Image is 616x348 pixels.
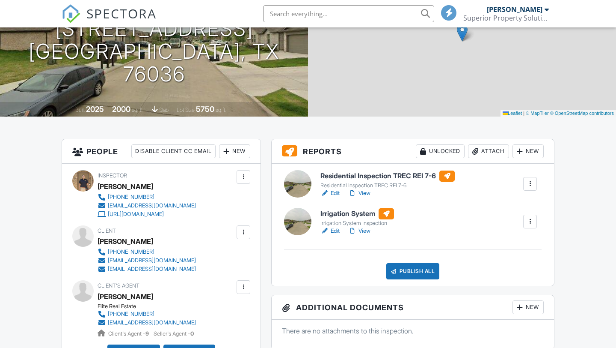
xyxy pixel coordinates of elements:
[108,194,154,201] div: [PHONE_NUMBER]
[416,144,465,158] div: Unlocked
[98,282,139,289] span: Client's Agent
[62,12,157,30] a: SPECTORA
[14,18,294,85] h1: [STREET_ADDRESS] [GEOGRAPHIC_DATA], TX 76036
[216,107,226,113] span: sq.ft.
[320,227,340,235] a: Edit
[98,201,196,210] a: [EMAIL_ADDRESS][DOMAIN_NAME]
[86,105,104,114] div: 2025
[190,330,194,337] strong: 0
[386,263,440,279] div: Publish All
[272,139,554,164] h3: Reports
[263,5,434,22] input: Search everything...
[75,107,85,113] span: Built
[86,4,157,22] span: SPECTORA
[320,171,455,189] a: Residential Inspection TREC REI 7-6 Residential Inspection TREC REI 7-6
[98,256,196,265] a: [EMAIL_ADDRESS][DOMAIN_NAME]
[468,144,509,158] div: Attach
[132,107,144,113] span: sq. ft.
[98,235,153,248] div: [PERSON_NAME]
[98,193,196,201] a: [PHONE_NUMBER]
[62,4,80,23] img: The Best Home Inspection Software - Spectora
[98,248,196,256] a: [PHONE_NUMBER]
[320,208,394,227] a: Irrigation System Irrigation System Inspection
[98,228,116,234] span: Client
[320,182,455,189] div: Residential Inspection TREC REI 7-6
[526,111,549,116] a: © MapTiler
[108,249,154,255] div: [PHONE_NUMBER]
[108,330,150,337] span: Client's Agent -
[154,330,194,337] span: Seller's Agent -
[98,290,153,303] a: [PERSON_NAME]
[320,220,394,227] div: Irrigation System Inspection
[62,139,261,164] h3: People
[108,266,196,273] div: [EMAIL_ADDRESS][DOMAIN_NAME]
[512,144,544,158] div: New
[282,326,544,336] p: There are no attachments to this inspection.
[196,105,214,114] div: 5750
[108,257,196,264] div: [EMAIL_ADDRESS][DOMAIN_NAME]
[512,300,544,314] div: New
[320,171,455,182] h6: Residential Inspection TREC REI 7-6
[108,211,164,218] div: [URL][DOMAIN_NAME]
[177,107,195,113] span: Lot Size
[108,311,154,318] div: [PHONE_NUMBER]
[487,5,542,14] div: [PERSON_NAME]
[112,105,130,114] div: 2000
[272,295,554,320] h3: Additional Documents
[98,210,196,219] a: [URL][DOMAIN_NAME]
[131,144,216,158] div: Disable Client CC Email
[457,24,468,42] img: Marker
[98,265,196,273] a: [EMAIL_ADDRESS][DOMAIN_NAME]
[98,310,196,318] a: [PHONE_NUMBER]
[219,144,250,158] div: New
[550,111,614,116] a: © OpenStreetMap contributors
[523,111,524,116] span: |
[159,107,169,113] span: slab
[98,180,153,193] div: [PERSON_NAME]
[463,14,549,22] div: Superior Property Solutions
[503,111,522,116] a: Leaflet
[98,172,127,179] span: Inspector
[348,189,370,198] a: View
[348,227,370,235] a: View
[145,330,149,337] strong: 9
[98,318,196,327] a: [EMAIL_ADDRESS][DOMAIN_NAME]
[320,189,340,198] a: Edit
[108,319,196,326] div: [EMAIL_ADDRESS][DOMAIN_NAME]
[108,202,196,209] div: [EMAIL_ADDRESS][DOMAIN_NAME]
[320,208,394,219] h6: Irrigation System
[98,303,203,310] div: Elite Real Estate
